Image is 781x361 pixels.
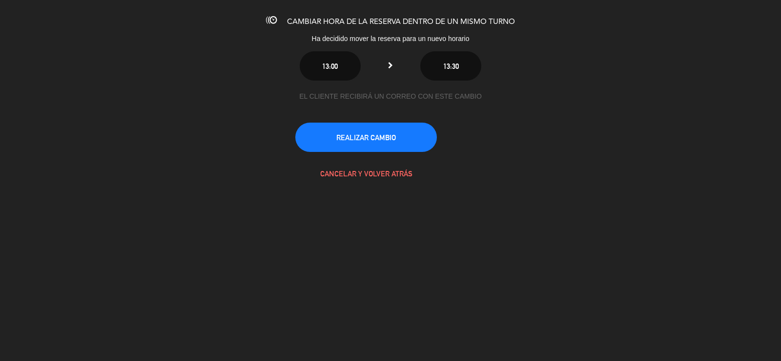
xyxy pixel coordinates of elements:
[420,51,481,81] button: 13:30
[322,62,338,70] span: 13:00
[287,18,515,26] span: CAMBIAR HORA DE LA RESERVA DENTRO DE UN MISMO TURNO
[229,33,552,44] div: Ha decidido mover la reserva para un nuevo horario
[295,123,437,152] button: REALIZAR CAMBIO
[300,51,361,81] button: 13:00
[443,62,459,70] span: 13:30
[295,91,486,102] div: EL CLIENTE RECIBIRÁ UN CORREO CON ESTE CAMBIO
[295,159,437,188] button: CANCELAR Y VOLVER ATRÁS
